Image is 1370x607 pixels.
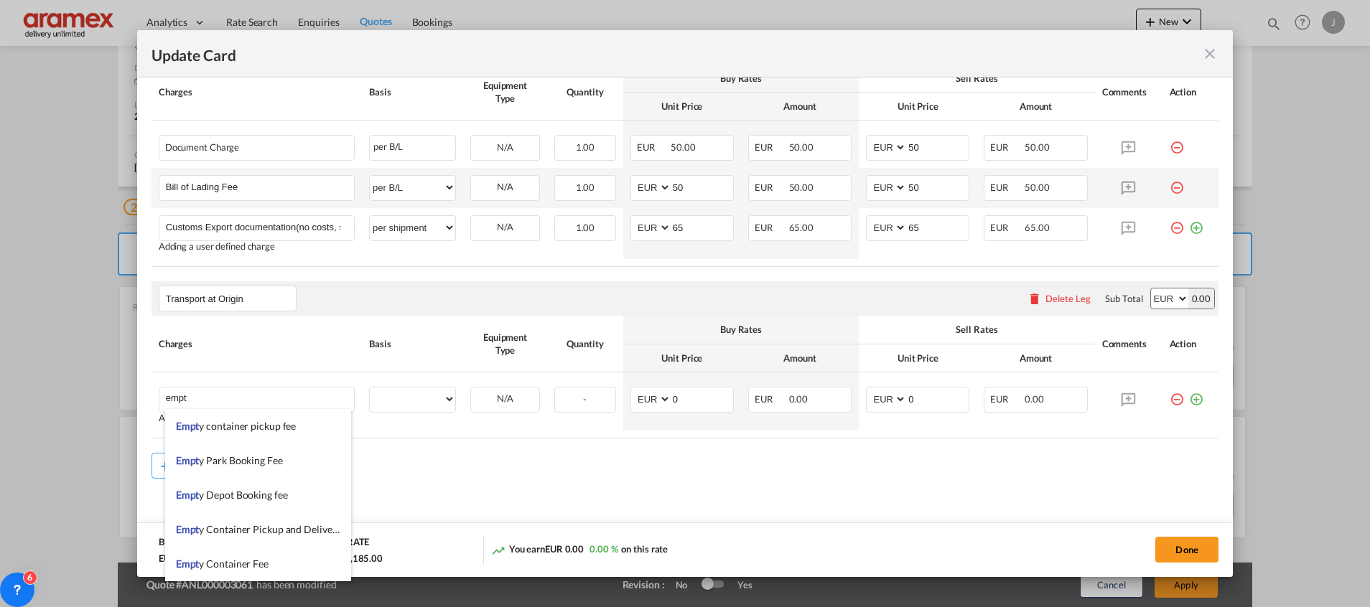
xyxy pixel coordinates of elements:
md-icon: icon-delete [1027,291,1042,306]
md-icon: icon-close fg-AAA8AD m-0 pointer [1201,45,1218,62]
span: 50.00 [1025,141,1050,153]
th: Action [1162,65,1219,121]
div: N/A [471,216,539,238]
span: N/A [497,141,513,153]
input: 50 [907,176,969,197]
span: EUR [990,141,1022,153]
span: Empty Park Booking Fee [176,454,283,466]
div: You earn on this rate [491,542,668,557]
span: Empty Container Fee [176,557,269,570]
span: Empty container pickup fee [176,420,296,432]
md-icon: icon-trending-up [491,543,505,557]
span: Empt [176,489,200,501]
div: per B/L [369,135,456,161]
th: Amount [977,344,1094,372]
th: Action [1162,316,1219,372]
span: 0.00 [789,393,809,405]
md-input-container: Bill of Lading Fee [159,176,354,197]
span: EUR [755,141,787,153]
span: 65.00 [789,222,814,233]
input: 0 [907,387,969,409]
span: Empt [176,557,200,570]
button: Add Leg [152,453,215,479]
span: 50.00 [789,141,814,153]
div: Document Charge [165,136,302,153]
div: N/A [471,387,539,410]
span: 0.00 [1025,393,1044,405]
input: Leg Name [166,288,296,309]
span: EUR [990,393,1022,405]
div: Adding a user defined charge [159,241,355,252]
md-icon: icon-minus-circle-outline red-400-fg [1170,387,1184,401]
div: N/A [471,176,539,198]
div: Adding a user defined charge [159,413,355,423]
div: Quantity [554,85,616,98]
th: Unit Price [623,93,741,121]
span: Empty Depot Booking fee [176,489,288,501]
div: Equipment Type [470,79,540,105]
div: EUR 3,185.00 [325,552,383,565]
md-dialog: Update Card Port ... [137,30,1233,576]
div: Charges [159,85,355,98]
div: Delete Leg [1045,293,1091,304]
div: Sell Rates [866,323,1087,336]
input: 65 [671,216,733,237]
div: Buy Rates [630,72,852,85]
span: EUR 0.00 [545,543,584,555]
th: Comments [1095,65,1162,121]
span: 50.00 [671,141,696,153]
span: - [583,393,587,405]
input: 0 [671,387,733,409]
div: BUY RATE [159,535,202,552]
div: Sell Rates [866,72,1087,85]
md-input-container: empt [159,387,354,409]
div: Equipment Type [470,331,540,357]
span: 50.00 [1025,182,1050,193]
span: 1.00 [576,182,595,193]
md-icon: icon-minus-circle-outline red-400-fg [1170,175,1184,189]
md-icon: icon-minus-circle-outline red-400-fg [1170,215,1184,230]
md-icon: icon-plus-circle-outline green-400-fg [1189,215,1203,230]
div: Basis [369,85,456,98]
span: EUR [755,222,787,233]
div: Quantity [554,337,616,350]
input: Charge Name [166,387,354,409]
div: Sub Total [1105,292,1142,305]
div: Update Card [152,44,1201,62]
md-icon: icon-plus-circle-outline green-400-fg [1189,387,1203,401]
span: Empty Container Pickup and Delivery Charge [176,523,376,535]
span: 1.00 [576,222,595,233]
div: Buy Rates [630,323,852,336]
span: 50.00 [789,182,814,193]
button: Delete Leg [1027,293,1091,304]
span: 0.00 % [590,543,618,555]
md-icon: icon-minus-circle-outline red-400-fg [1170,135,1184,149]
div: SELL RATE [325,535,369,552]
span: EUR [990,182,1022,193]
span: EUR [755,393,787,405]
input: 50 [907,136,969,157]
md-input-container: Customs Export documentation(no costs, suggested sell) [159,216,354,237]
th: Unit Price [859,344,977,372]
select: per B/L [370,176,455,199]
span: 1.00 [576,141,595,153]
input: 50 [671,176,733,197]
div: Charges [159,337,355,350]
span: Empt [176,523,200,535]
span: EUR [755,182,787,193]
th: Unit Price [623,344,741,372]
input: Charge Name [166,176,354,197]
span: 65.00 [1025,222,1050,233]
div: Basis [369,337,456,350]
span: Empt [176,454,200,466]
span: EUR [990,222,1022,233]
th: Unit Price [859,93,977,121]
th: Amount [741,344,859,372]
md-icon: icon-plus md-link-fg s20 [158,458,172,473]
span: EUR [637,141,669,153]
div: 0.00 [1188,288,1215,309]
th: Comments [1095,316,1162,372]
th: Amount [977,93,1094,121]
div: EUR 3,185.00 [159,552,220,565]
span: Empt [176,420,200,432]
